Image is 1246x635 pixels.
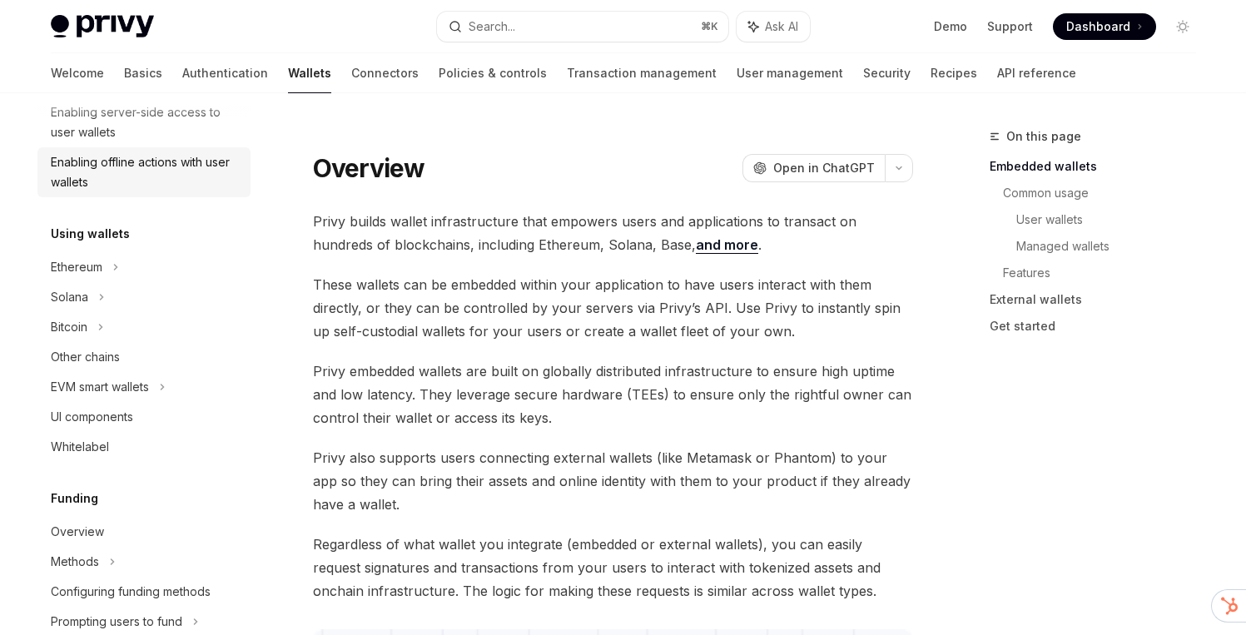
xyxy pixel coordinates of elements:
[51,257,102,277] div: Ethereum
[696,236,758,254] a: and more
[997,53,1076,93] a: API reference
[51,102,241,142] div: Enabling server-side access to user wallets
[567,53,717,93] a: Transaction management
[313,210,913,256] span: Privy builds wallet infrastructure that empowers users and applications to transact on hundreds o...
[1006,127,1081,146] span: On this page
[51,552,99,572] div: Methods
[51,489,98,508] h5: Funding
[313,273,913,343] span: These wallets can be embedded within your application to have users interact with them directly, ...
[37,577,251,607] a: Configuring funding methods
[51,582,211,602] div: Configuring funding methods
[51,317,87,337] div: Bitcoin
[437,12,728,42] button: Search...⌘K
[1003,180,1209,206] a: Common usage
[990,153,1209,180] a: Embedded wallets
[51,287,88,307] div: Solana
[439,53,547,93] a: Policies & controls
[701,20,718,33] span: ⌘ K
[182,53,268,93] a: Authentication
[931,53,977,93] a: Recipes
[773,160,875,176] span: Open in ChatGPT
[1016,233,1209,260] a: Managed wallets
[37,147,251,197] a: Enabling offline actions with user wallets
[1016,206,1209,233] a: User wallets
[313,153,425,183] h1: Overview
[51,347,120,367] div: Other chains
[737,12,810,42] button: Ask AI
[37,517,251,547] a: Overview
[51,152,241,192] div: Enabling offline actions with user wallets
[37,342,251,372] a: Other chains
[990,286,1209,313] a: External wallets
[737,53,843,93] a: User management
[313,360,913,429] span: Privy embedded wallets are built on globally distributed infrastructure to ensure high uptime and...
[934,18,967,35] a: Demo
[990,313,1209,340] a: Get started
[987,18,1033,35] a: Support
[1003,260,1209,286] a: Features
[51,15,154,38] img: light logo
[1066,18,1130,35] span: Dashboard
[37,432,251,462] a: Whitelabel
[313,446,913,516] span: Privy also supports users connecting external wallets (like Metamask or Phantom) to your app so t...
[1053,13,1156,40] a: Dashboard
[351,53,419,93] a: Connectors
[288,53,331,93] a: Wallets
[765,18,798,35] span: Ask AI
[51,224,130,244] h5: Using wallets
[1169,13,1196,40] button: Toggle dark mode
[51,377,149,397] div: EVM smart wallets
[469,17,515,37] div: Search...
[51,407,133,427] div: UI components
[313,533,913,603] span: Regardless of what wallet you integrate (embedded or external wallets), you can easily request si...
[51,437,109,457] div: Whitelabel
[863,53,911,93] a: Security
[742,154,885,182] button: Open in ChatGPT
[37,97,251,147] a: Enabling server-side access to user wallets
[51,53,104,93] a: Welcome
[124,53,162,93] a: Basics
[51,522,104,542] div: Overview
[51,612,182,632] div: Prompting users to fund
[37,402,251,432] a: UI components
